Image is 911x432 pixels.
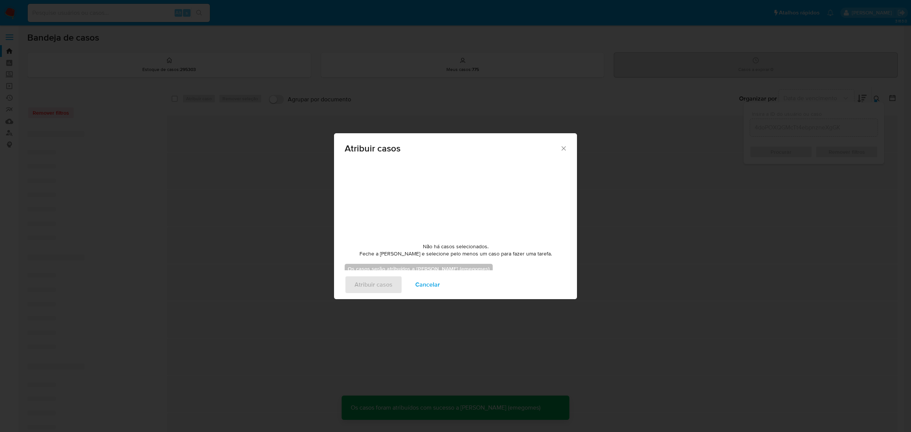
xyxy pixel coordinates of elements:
span: Feche a [PERSON_NAME] e selecione pelo menos um caso para fazer uma tarefa. [359,250,552,258]
button: Cancelar [405,276,450,294]
span: Atribuir casos [345,144,560,153]
button: Fechar a janela [560,145,567,151]
b: Os casos serão atribuídos a [PERSON_NAME] (emegomes) [348,265,490,273]
div: assign-modal [334,133,577,299]
span: Cancelar [415,276,440,293]
span: Não há casos selecionados. [423,243,489,251]
img: yH5BAEAAAAALAAAAAABAAEAAAIBRAA7 [399,161,512,237]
